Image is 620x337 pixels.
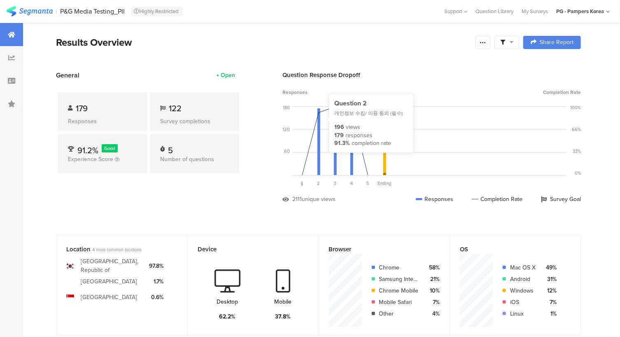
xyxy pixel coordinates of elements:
div: Completion Rate [472,195,522,204]
div: Desktop [217,297,238,306]
div: P&G Media Testing_PII [61,7,125,15]
div: Survey completions [160,117,229,126]
div: Mobile [274,297,291,306]
div: Question 2 [334,99,408,108]
span: 3 [334,180,336,187]
div: [GEOGRAPHIC_DATA], Republic of [81,257,142,274]
div: 4% [425,309,440,318]
div: 120 [282,126,290,133]
div: 개인정보 수집/ 이용 동의 (필수) [334,110,408,117]
div: OS [460,245,557,254]
div: Mobile Safari [379,298,419,307]
div: 21% [425,275,440,283]
span: General [56,70,79,80]
div: responses [345,131,373,140]
div: 179 [334,131,344,140]
span: 4 most common locations [92,246,142,253]
div: Android [510,275,536,283]
div: Browser [329,245,427,254]
div: 49% [542,263,557,272]
div: Responses [416,195,453,204]
div: 12% [542,286,557,295]
div: | [56,7,57,16]
span: 122 [169,102,182,115]
span: 5 [367,180,370,187]
span: Responses [282,89,308,96]
div: 1% [542,309,557,318]
div: 2111 [292,195,302,204]
div: [GEOGRAPHIC_DATA] [81,293,137,302]
span: 2 [317,180,320,187]
div: 33% [573,148,581,154]
span: 4 [350,180,353,187]
span: Completion Rate [543,89,581,96]
div: unique views [302,195,336,204]
div: 0% [575,170,581,176]
div: 10% [425,286,440,295]
span: Good [105,145,115,152]
div: views [346,123,360,131]
div: Open [221,71,235,80]
div: 58% [425,263,440,272]
div: Results Overview [56,35,471,50]
div: Samsung Internet [379,275,419,283]
div: 97.8% [149,262,163,270]
div: 66% [572,126,581,133]
div: Responses [68,117,137,126]
div: Location [66,245,164,254]
div: 37.8% [275,312,291,321]
div: Highly Restricted [131,7,182,16]
div: 60 [284,148,290,154]
div: 7% [542,298,557,307]
span: 91.2% [77,144,98,157]
div: Question Response Dropoff [282,70,581,80]
div: [GEOGRAPHIC_DATA] [81,277,137,286]
span: Share Report [540,40,573,45]
div: 100% [570,104,581,111]
span: Number of questions [160,155,214,164]
div: 31% [542,275,557,283]
div: Device [198,245,295,254]
div: Chrome Mobile [379,286,419,295]
div: 180 [283,104,290,111]
div: Windows [510,286,536,295]
div: 7% [425,298,440,307]
div: 196 [334,123,344,131]
div: Other [379,309,419,318]
div: iOS [510,298,536,307]
div: completion rate [352,139,391,147]
div: Support [444,5,467,18]
div: 0.6% [149,293,163,302]
img: segmanta logo [6,6,53,16]
div: Linux [510,309,536,318]
div: 91.3% [334,139,350,147]
span: Experience Score [68,155,113,164]
div: 5 [168,144,173,152]
div: Ending [376,180,393,187]
div: Survey Goal [541,195,581,204]
div: 62.2% [219,312,235,321]
span: 179 [76,102,88,115]
a: Question Library [471,7,517,15]
div: Chrome [379,263,419,272]
div: Mac OS X [510,263,536,272]
div: 1.7% [149,277,163,286]
div: PG - Pampers Korea [556,7,604,15]
a: My Surveys [517,7,552,15]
